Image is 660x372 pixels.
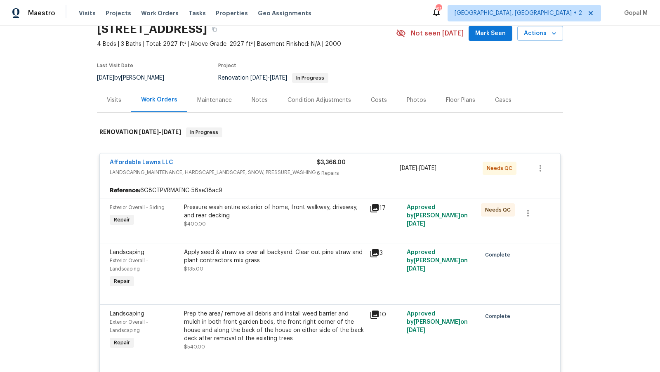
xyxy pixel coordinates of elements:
span: Exterior Overall - Landscaping [110,320,148,333]
div: 17 [370,203,402,213]
span: [DATE] [161,129,181,135]
span: Work Orders [141,9,179,17]
div: Prep the area/ remove all debris and install weed barrier and mulch in both front garden beds, th... [184,310,365,343]
div: Pressure wash entire exterior of home, front walkway, driveway, and rear decking [184,203,365,220]
span: Last Visit Date [97,63,133,68]
div: Maintenance [197,96,232,104]
h6: RENOVATION [99,127,181,137]
span: Approved by [PERSON_NAME] on [407,311,468,333]
span: Approved by [PERSON_NAME] on [407,250,468,272]
span: [DATE] [400,165,417,171]
h2: [STREET_ADDRESS] [97,25,207,33]
span: In Progress [293,75,328,80]
span: Gopal M [621,9,648,17]
span: [DATE] [139,129,159,135]
div: 61 [436,5,441,13]
span: LANDSCAPING_MAINTENANCE, HARDSCAPE_LANDSCAPE, SNOW, PRESSURE_WASHING [110,168,317,177]
span: Geo Assignments [258,9,311,17]
span: [DATE] [97,75,114,81]
span: $135.00 [184,266,203,271]
span: Projects [106,9,131,17]
span: Landscaping [110,250,144,255]
span: Approved by [PERSON_NAME] on [407,205,468,227]
span: In Progress [187,128,222,137]
div: Notes [252,96,268,104]
span: Project [218,63,236,68]
span: [DATE] [250,75,268,81]
span: Not seen [DATE] [411,29,464,38]
span: Visits [79,9,96,17]
span: - [139,129,181,135]
span: Exterior Overall - Landscaping [110,258,148,271]
span: 4 Beds | 3 Baths | Total: 2927 ft² | Above Grade: 2927 ft² | Basement Finished: N/A | 2000 [97,40,396,48]
span: [GEOGRAPHIC_DATA], [GEOGRAPHIC_DATA] + 2 [455,9,582,17]
span: $540.00 [184,344,205,349]
span: Exterior Overall - Siding [110,205,165,210]
span: [DATE] [407,221,425,227]
span: [DATE] [270,75,287,81]
span: Needs QC [487,164,516,172]
span: Properties [216,9,248,17]
button: Mark Seen [469,26,512,41]
div: 10 [370,310,402,320]
span: Landscaping [110,311,144,317]
div: Costs [371,96,387,104]
div: Work Orders [141,96,177,104]
span: Mark Seen [475,28,506,39]
button: Actions [517,26,563,41]
div: 6 Repairs [317,169,400,177]
div: 6G8CTPVRMAFNC-56ae38ac9 [100,183,560,198]
span: - [250,75,287,81]
a: Affordable Lawns LLC [110,160,173,165]
span: [DATE] [407,327,425,333]
span: [DATE] [407,266,425,272]
button: Copy Address [207,22,222,37]
b: Reference: [110,186,140,195]
div: RENOVATION [DATE]-[DATE]In Progress [97,119,563,146]
span: Repair [111,216,133,224]
div: Cases [495,96,511,104]
span: Complete [485,251,514,259]
span: $400.00 [184,221,206,226]
span: Renovation [218,75,328,81]
div: Photos [407,96,426,104]
span: Needs QC [485,206,514,214]
span: - [400,164,436,172]
div: Visits [107,96,121,104]
div: 3 [370,248,402,258]
span: Complete [485,312,514,320]
div: Floor Plans [446,96,475,104]
span: Repair [111,339,133,347]
span: [DATE] [419,165,436,171]
span: $3,366.00 [317,160,346,165]
div: by [PERSON_NAME] [97,73,174,83]
span: Maestro [28,9,55,17]
span: Actions [524,28,556,39]
div: Condition Adjustments [288,96,351,104]
span: Repair [111,277,133,285]
div: Apply seed & straw as over all backyard. Clear out pine straw and plant contractors mix grass [184,248,365,265]
span: Tasks [189,10,206,16]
